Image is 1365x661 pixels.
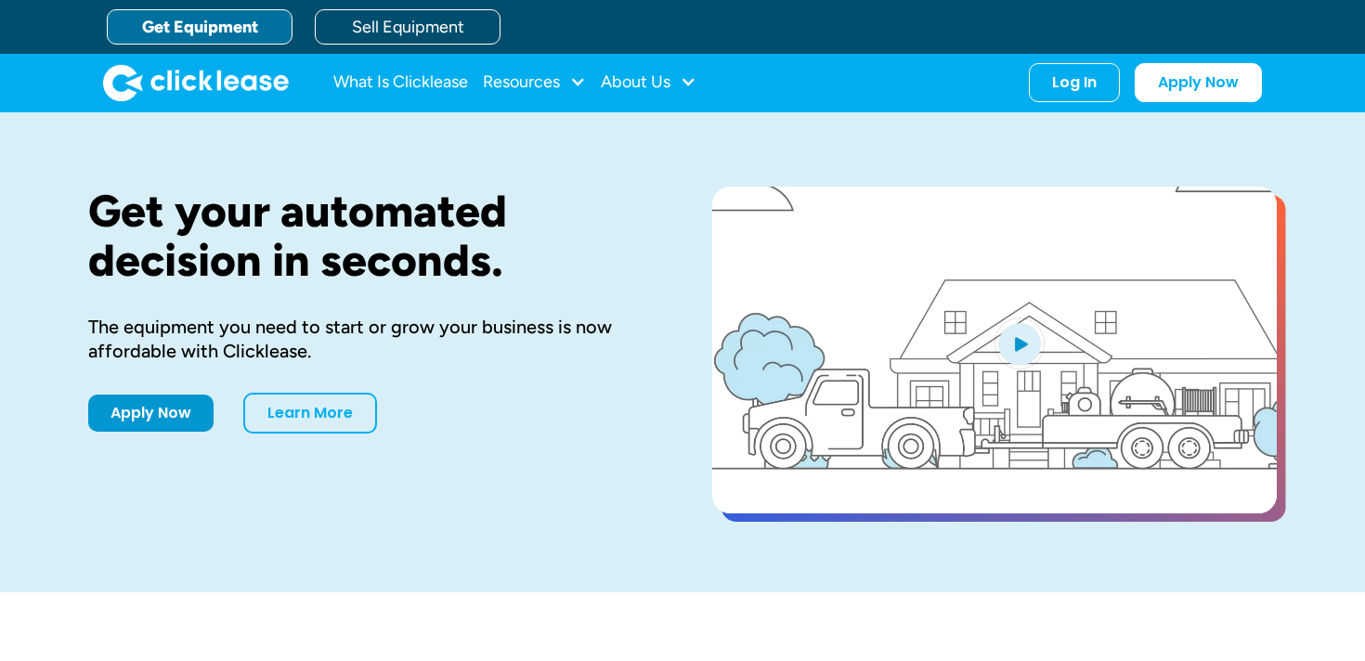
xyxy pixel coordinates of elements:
div: The equipment you need to start or grow your business is now affordable with Clicklease. [88,315,653,363]
img: Clicklease logo [103,64,289,101]
a: Apply Now [88,395,214,432]
img: Blue play button logo on a light blue circular background [994,318,1045,369]
div: Log In [1052,73,1097,92]
a: Sell Equipment [315,9,500,45]
a: home [103,64,289,101]
a: Get Equipment [107,9,292,45]
div: About Us [601,64,696,101]
a: Learn More [243,393,377,434]
a: open lightbox [712,187,1277,513]
div: Resources [483,64,586,101]
a: Apply Now [1135,63,1262,102]
a: What Is Clicklease [333,64,468,101]
h1: Get your automated decision in seconds. [88,187,653,285]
